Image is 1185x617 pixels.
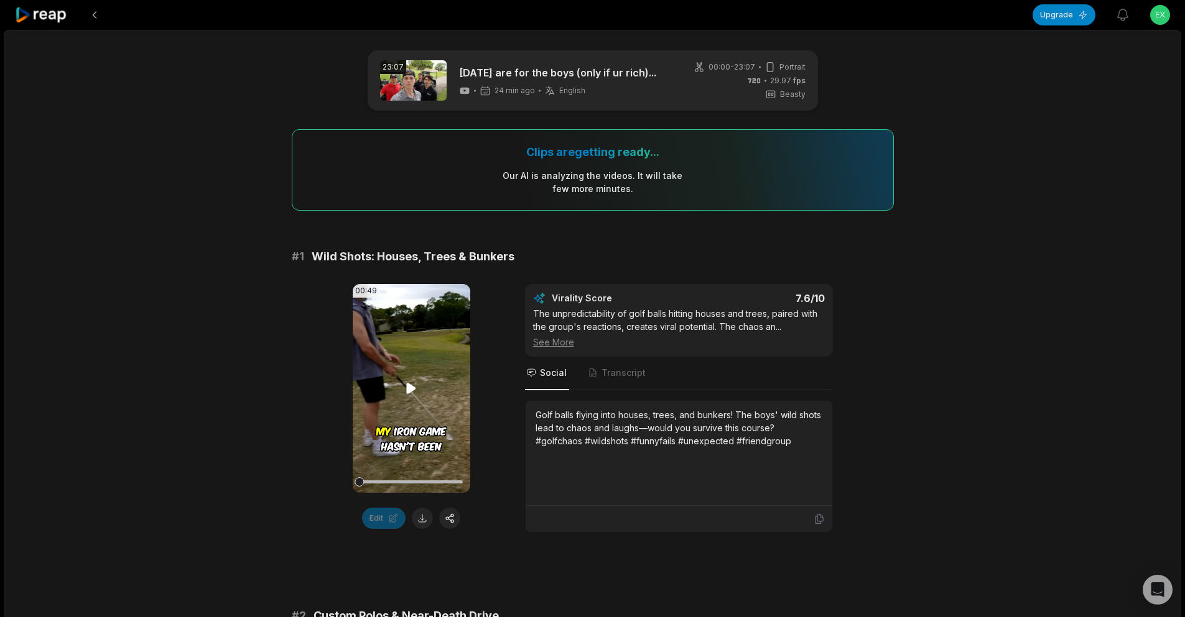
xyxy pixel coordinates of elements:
[709,62,755,73] span: 00:00 - 23:07
[525,357,833,390] nav: Tabs
[552,292,685,304] div: Virality Score
[793,76,806,85] span: fps
[780,89,806,100] span: Beasty
[362,508,406,529] button: Edit
[540,367,567,379] span: Social
[1033,4,1095,25] button: Upgrade
[312,248,514,265] span: Wild Shots: Houses, Trees & Bunkers
[495,86,535,96] span: 24 min ago
[1143,575,1173,605] div: Open Intercom Messenger
[536,408,822,447] div: Golf balls flying into houses, trees, and bunkers! The boys' wild shots lead to chaos and laughs—...
[533,307,825,349] div: The unpredictability of golf balls hitting houses and trees, paired with the group's reactions, c...
[779,62,806,73] span: Portrait
[292,248,304,265] span: # 1
[502,169,683,195] div: Our AI is analyzing the video s . It will take few more minutes.
[533,336,825,349] div: See More
[691,292,825,304] div: 7.6 /10
[559,86,585,96] span: English
[770,75,806,86] span: 29.97
[526,145,659,159] div: Clips are getting ready...
[459,65,656,80] a: [DATE] are for the boys (only if ur rich)...
[353,284,470,493] video: Your browser does not support mp4 format.
[602,367,646,379] span: Transcript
